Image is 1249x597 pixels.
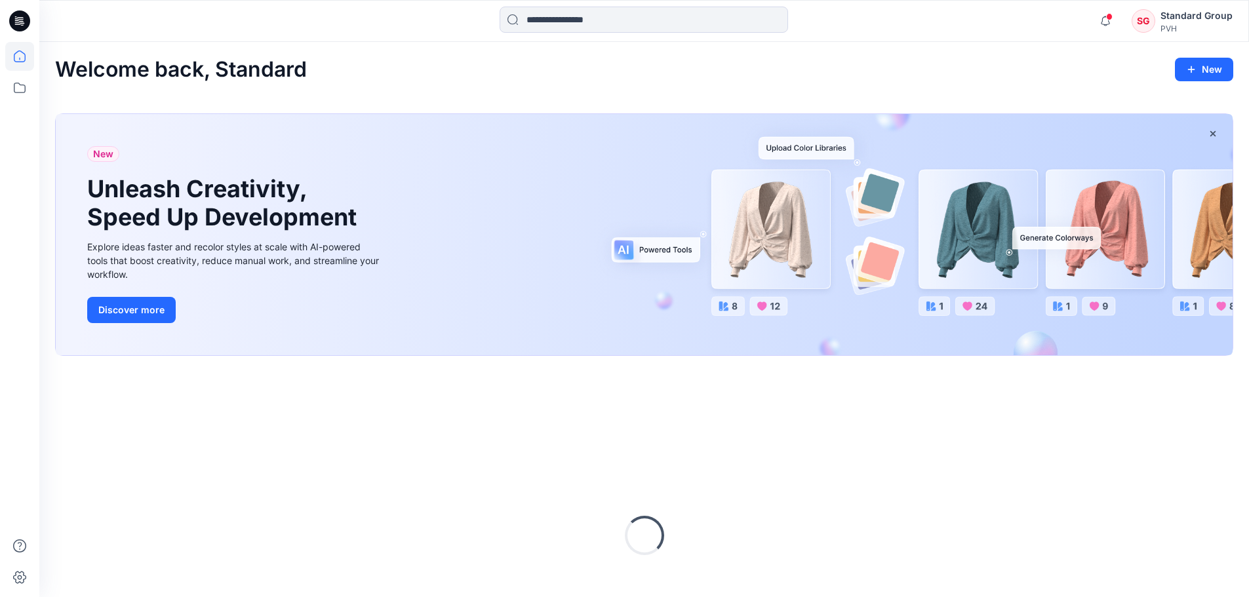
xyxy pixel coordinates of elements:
[1160,24,1233,33] div: PVH
[93,146,113,162] span: New
[87,297,176,323] button: Discover more
[1160,8,1233,24] div: Standard Group
[87,175,363,231] h1: Unleash Creativity, Speed Up Development
[87,240,382,281] div: Explore ideas faster and recolor styles at scale with AI-powered tools that boost creativity, red...
[55,58,307,82] h2: Welcome back, Standard
[87,297,382,323] a: Discover more
[1175,58,1233,81] button: New
[1132,9,1155,33] div: SG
